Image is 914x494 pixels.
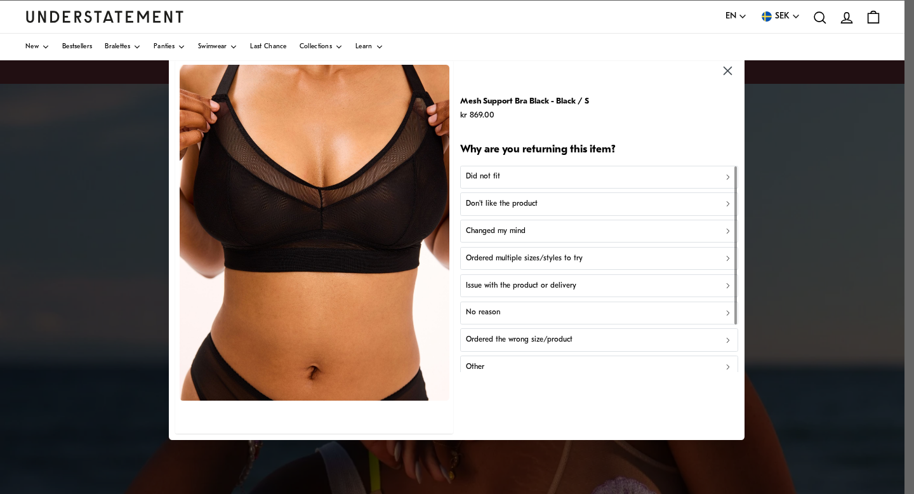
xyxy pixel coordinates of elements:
span: Collections [300,44,332,50]
button: Ordered multiple sizes/styles to try [460,247,738,270]
span: Swimwear [198,44,227,50]
p: Ordered the wrong size/product [466,334,573,346]
p: No reason [466,307,500,319]
a: Panties [154,34,185,60]
span: Panties [154,44,175,50]
p: Ordered multiple sizes/styles to try [466,253,583,265]
a: Understatement Homepage [25,11,184,22]
span: Learn [355,44,373,50]
a: Swimwear [198,34,237,60]
span: Bestsellers [62,44,92,50]
a: Collections [300,34,343,60]
button: Issue with the product or delivery [460,274,738,297]
span: New [25,44,39,50]
button: EN [725,10,747,23]
a: New [25,34,50,60]
a: Learn [355,34,383,60]
button: Don't like the product [460,192,738,215]
p: Changed my mind [466,225,526,237]
p: Issue with the product or delivery [466,279,576,291]
button: Other [460,356,738,378]
a: Last Chance [250,34,286,60]
h2: Why are you returning this item? [460,143,738,157]
button: No reason [460,301,738,324]
button: Ordered the wrong size/product [460,328,738,351]
span: SEK [775,10,790,23]
p: kr 869.00 [460,109,589,122]
button: Changed my mind [460,220,738,243]
p: Other [466,361,484,373]
span: Last Chance [250,44,286,50]
span: EN [725,10,736,23]
p: Mesh Support Bra Black - Black / S [460,94,589,107]
span: Bralettes [105,44,130,50]
p: Don't like the product [466,198,538,210]
button: SEK [760,10,800,23]
img: 65_85b66ff4-d4c4-44bb-ac0c-cf510e3ba17c.jpg [180,65,449,401]
a: Bestsellers [62,34,92,60]
p: Did not fit [466,171,500,183]
button: Did not fit [460,165,738,188]
a: Bralettes [105,34,141,60]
